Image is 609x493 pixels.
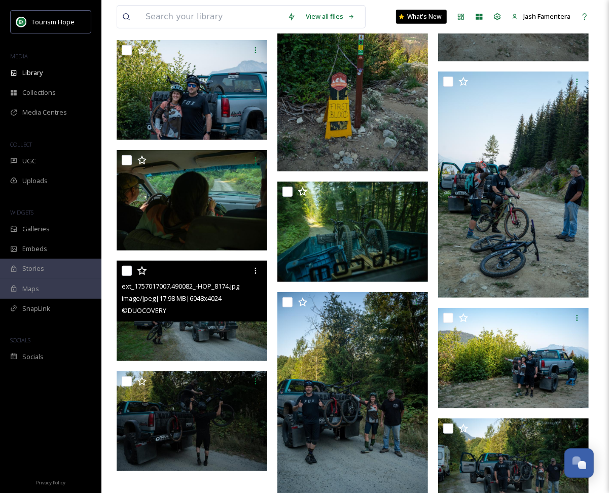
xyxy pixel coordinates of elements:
[122,294,222,303] span: image/jpeg | 17.98 MB | 6048 x 4024
[564,448,594,478] button: Open Chat
[117,150,267,251] img: ext_1757017031.566549_-HOP_8181.jpg
[117,40,267,140] img: ext_1757017042.884165_-HOP_8185.jpg
[22,176,48,186] span: Uploads
[22,352,44,362] span: Socials
[22,224,50,234] span: Galleries
[36,479,65,486] span: Privacy Policy
[22,304,50,313] span: SnapLink
[10,140,32,148] span: COLLECT
[10,208,33,216] span: WIDGETS
[117,371,267,472] img: ext_1757016985.305397_-HOP_8176.jpg
[507,7,576,26] a: Jash Famentera
[22,88,56,97] span: Collections
[396,10,447,24] a: What's New
[22,68,43,78] span: Library
[22,284,39,294] span: Maps
[140,6,282,28] input: Search your library
[438,72,589,298] img: ext_1757017049.978487_-HOP_8189.jpg
[122,281,239,291] span: ext_1757017007.490082_-HOP_8174.jpg
[22,156,36,166] span: UGC
[277,182,428,282] img: ext_1757017038.115676_-HOP_8182.jpg
[22,108,67,117] span: Media Centres
[36,476,65,488] a: Privacy Policy
[16,17,26,27] img: logo.png
[438,308,589,408] img: ext_1757017034.034259_-HOP_8184.jpg
[122,306,166,315] span: © DUOCOVERY
[22,244,47,254] span: Embeds
[22,264,44,273] span: Stories
[31,17,75,26] span: Tourism Hope
[523,12,570,21] span: Jash Famentera
[301,7,360,26] a: View all files
[10,336,30,344] span: SOCIALS
[10,52,28,60] span: MEDIA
